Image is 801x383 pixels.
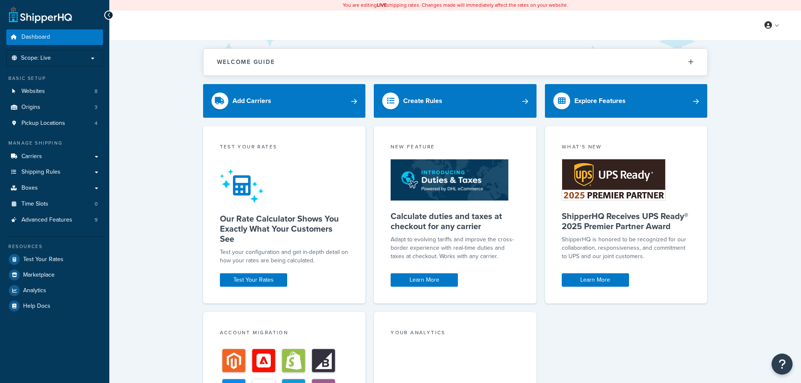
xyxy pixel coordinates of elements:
span: Shipping Rules [21,169,61,176]
a: Advanced Features9 [6,212,103,228]
button: Welcome Guide [204,49,707,75]
span: Test Your Rates [23,256,63,263]
a: Time Slots0 [6,196,103,212]
li: Advanced Features [6,212,103,228]
h2: Welcome Guide [217,59,275,65]
span: Boxes [21,185,38,192]
p: ShipperHQ is honored to be recognized for our collaboration, responsiveness, and commitment to UP... [562,235,691,261]
a: Marketplace [6,267,103,283]
span: 4 [95,120,98,127]
div: Manage Shipping [6,140,103,147]
div: Account Migration [220,329,349,338]
a: Create Rules [374,84,537,118]
a: Help Docs [6,298,103,314]
span: 0 [95,201,98,208]
div: Basic Setup [6,75,103,82]
a: Carriers [6,149,103,164]
li: Websites [6,84,103,99]
a: Test Your Rates [6,252,103,267]
a: Explore Features [545,84,708,118]
span: Marketplace [23,272,55,279]
span: Help Docs [23,303,50,310]
a: Add Carriers [203,84,366,118]
div: Test your configuration and get in-depth detail on how your rates are being calculated. [220,248,349,265]
div: Your Analytics [391,329,520,338]
p: Adapt to evolving tariffs and improve the cross-border experience with real-time duties and taxes... [391,235,520,261]
span: Origins [21,104,40,111]
a: Pickup Locations4 [6,116,103,131]
a: Learn More [391,273,458,287]
a: Origins3 [6,100,103,115]
span: Websites [21,88,45,95]
a: Analytics [6,283,103,298]
li: Time Slots [6,196,103,212]
div: Test your rates [220,143,349,153]
h5: Calculate duties and taxes at checkout for any carrier [391,211,520,231]
span: Scope: Live [21,55,51,62]
a: Boxes [6,180,103,196]
div: Create Rules [403,95,442,107]
b: LIVE [377,1,387,9]
span: 3 [95,104,98,111]
a: Learn More [562,273,629,287]
div: Add Carriers [233,95,271,107]
li: Origins [6,100,103,115]
div: New Feature [391,143,520,153]
a: Websites8 [6,84,103,99]
li: Pickup Locations [6,116,103,131]
span: Carriers [21,153,42,160]
span: 9 [95,217,98,224]
a: Test Your Rates [220,273,287,287]
h5: ShipperHQ Receives UPS Ready® 2025 Premier Partner Award [562,211,691,231]
div: What's New [562,143,691,153]
span: Advanced Features [21,217,72,224]
span: 8 [95,88,98,95]
a: Shipping Rules [6,164,103,180]
span: Time Slots [21,201,48,208]
div: Resources [6,243,103,250]
div: Explore Features [574,95,626,107]
a: Dashboard [6,29,103,45]
span: Pickup Locations [21,120,65,127]
span: Dashboard [21,34,50,41]
button: Open Resource Center [772,354,793,375]
span: Analytics [23,287,46,294]
h5: Our Rate Calculator Shows You Exactly What Your Customers See [220,214,349,244]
